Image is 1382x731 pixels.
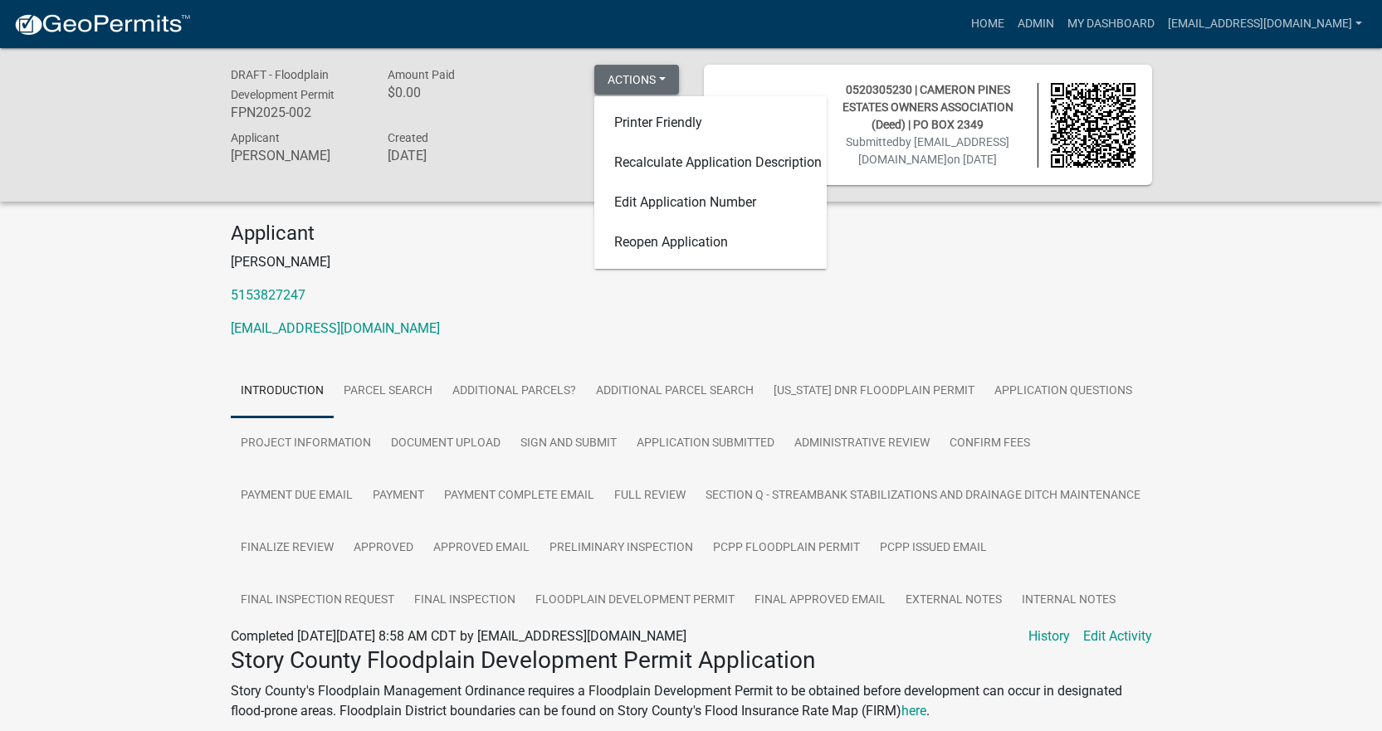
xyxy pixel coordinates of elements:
[870,522,997,575] a: PCPP Issued Email
[594,183,827,222] a: Edit Application Number
[858,135,1009,166] span: by [EMAIL_ADDRESS][DOMAIN_NAME]
[745,574,896,627] a: Final Approved Email
[231,148,364,163] h6: [PERSON_NAME]
[901,703,926,719] a: here
[231,417,381,470] a: Project Information
[896,574,1012,627] a: External Notes
[388,131,428,144] span: Created
[231,522,344,575] a: Finalize Review
[231,105,364,120] h6: FPN2025-002
[594,103,827,143] a: Printer Friendly
[231,574,404,627] a: Final Inspection Request
[1161,8,1369,40] a: [EMAIL_ADDRESS][DOMAIN_NAME]
[344,522,423,575] a: Approved
[442,365,586,418] a: Additional Parcels?
[423,522,540,575] a: Approved Email
[964,8,1011,40] a: Home
[586,365,764,418] a: Additional Parcel Search
[231,470,363,523] a: Payment Due Email
[363,470,434,523] a: Payment
[594,65,679,95] button: Actions
[388,68,455,81] span: Amount Paid
[604,470,696,523] a: Full Review
[594,222,827,262] a: Reopen Application
[1061,8,1161,40] a: My Dashboard
[231,628,686,644] span: Completed [DATE][DATE] 8:58 AM CDT by [EMAIL_ADDRESS][DOMAIN_NAME]
[231,222,1152,246] h4: Applicant
[784,417,940,470] a: Administrative Review
[696,470,1150,523] a: Section Q - Streambank Stabilizations and Drainage Ditch Maintenance
[703,522,870,575] a: PCPP Floodplain Permit
[231,320,440,336] a: [EMAIL_ADDRESS][DOMAIN_NAME]
[231,131,280,144] span: Applicant
[510,417,627,470] a: Sign and Submit
[334,365,442,418] a: Parcel search
[1051,83,1135,168] img: QR code
[434,470,604,523] a: Payment Complete Email
[525,574,745,627] a: Floodplain Development Permit
[1083,626,1152,646] a: Edit Activity
[231,287,305,303] a: 5153827247
[540,522,703,575] a: Preliminary Inspection
[594,96,827,269] div: Actions
[231,365,334,418] a: Introduction
[381,417,510,470] a: Document Upload
[404,574,525,627] a: Final Inspection
[231,681,1152,721] p: Story County's Floodplain Management Ordinance requires a Floodplain Development Permit to be obt...
[231,252,1152,272] p: [PERSON_NAME]
[594,143,827,183] a: Recalculate Application Description
[842,83,1013,131] span: 0520305230 | CAMERON PINES ESTATES OWNERS ASSOCIATION (Deed) | PO BOX 2349
[846,135,1009,166] span: Submitted on [DATE]
[940,417,1040,470] a: Confirm Fees
[231,646,1152,675] h3: Story County Floodplain Development Permit Application
[388,85,520,100] h6: $0.00
[231,68,335,101] span: DRAFT - Floodplain Development Permit
[1012,574,1126,627] a: Internal Notes
[1028,626,1070,646] a: History
[1011,8,1061,40] a: Admin
[984,365,1142,418] a: Application Questions
[627,417,784,470] a: Application Submitted
[388,148,520,163] h6: [DATE]
[764,365,984,418] a: [US_STATE] DNR Floodplain Permit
